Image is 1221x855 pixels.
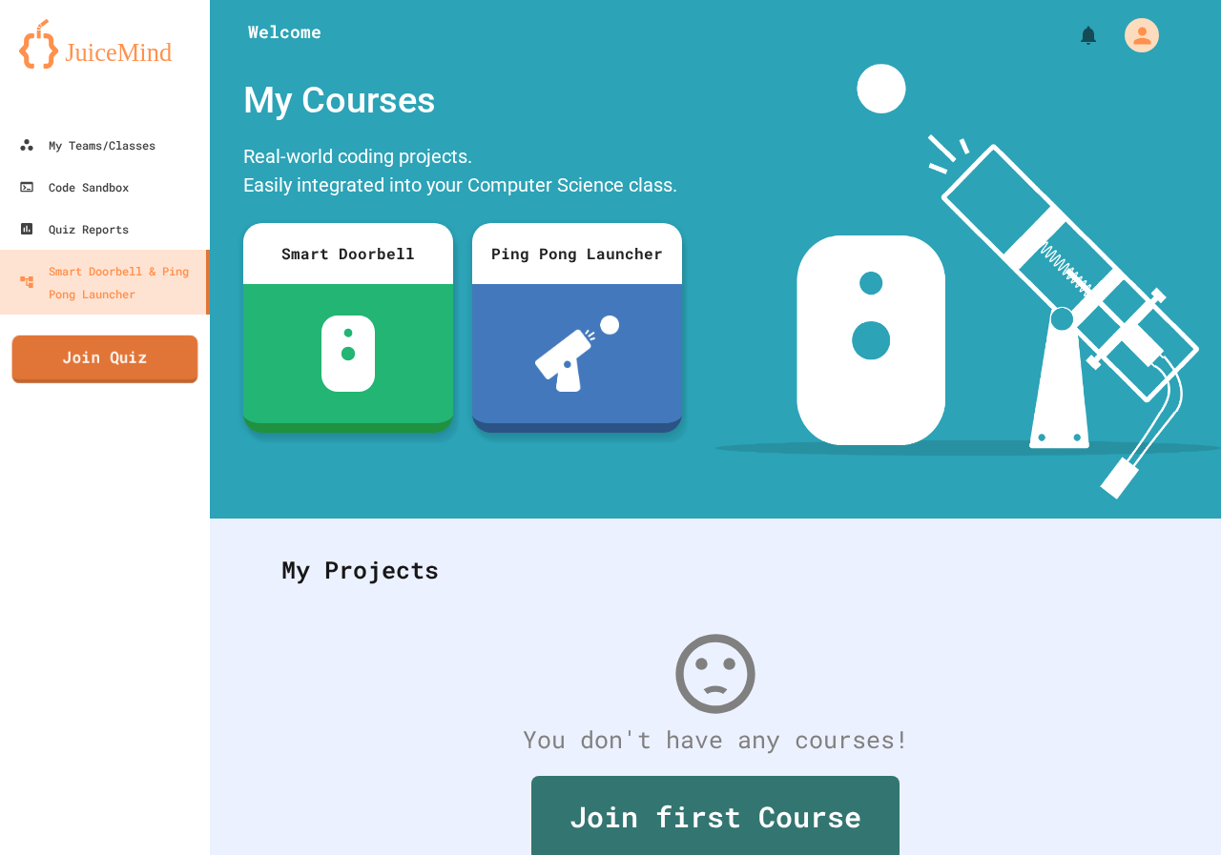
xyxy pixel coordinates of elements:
div: My Teams/Classes [19,133,155,156]
div: Real-world coding projects. Easily integrated into your Computer Science class. [234,137,692,209]
img: logo-orange.svg [19,19,191,69]
div: Smart Doorbell [243,223,453,284]
img: sdb-white.svg [321,316,376,392]
img: ppl-with-ball.png [535,316,620,392]
img: banner-image-my-projects.png [715,64,1221,499]
div: My Account [1105,13,1164,57]
div: Quiz Reports [19,217,129,240]
a: Join Quiz [12,336,198,383]
div: Code Sandbox [19,175,129,198]
div: My Courses [234,64,692,137]
div: My Notifications [1042,19,1105,51]
div: My Projects [262,533,1169,607]
div: You don't have any courses! [262,722,1169,758]
div: Ping Pong Launcher [472,223,682,284]
div: Smart Doorbell & Ping Pong Launcher [19,259,198,305]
